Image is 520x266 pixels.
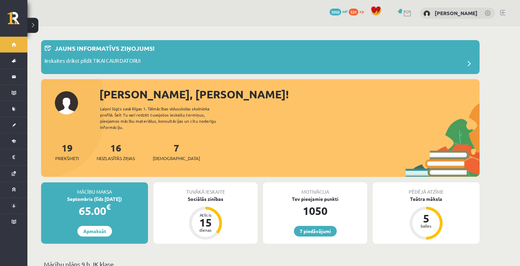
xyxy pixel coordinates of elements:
[8,12,27,29] a: Rīgas 1. Tālmācības vidusskola
[153,195,258,241] a: Sociālās zinības Atlicis 15 dienas
[41,203,148,219] div: 65.00
[342,9,348,14] span: mP
[373,195,480,203] div: Teātra māksla
[153,195,258,203] div: Sociālās zinības
[100,106,228,130] div: Laipni lūgts savā Rīgas 1. Tālmācības vidusskolas skolnieka profilā. Šeit Tu vari redzēt tuvojošo...
[263,182,367,195] div: Motivācija
[45,44,476,71] a: Jauns informatīvs ziņojums! Ieskaites drīkst pildīt TIKAI CAUR DATORU!
[41,182,148,195] div: Mācību maksa
[45,57,141,66] p: Ieskaites drīkst pildīt TIKAI CAUR DATORU!
[349,9,358,15] span: 531
[195,213,216,217] div: Atlicis
[263,195,367,203] div: Tev pieejamie punkti
[330,9,341,15] span: 1050
[55,142,79,162] a: 19Priekšmeti
[153,182,258,195] div: Tuvākā ieskaite
[330,9,348,14] a: 1050 mP
[97,142,135,162] a: 16Neizlasītās ziņas
[373,182,480,195] div: Pēdējā atzīme
[55,44,154,53] p: Jauns informatīvs ziņojums!
[99,86,480,102] div: [PERSON_NAME], [PERSON_NAME]!
[55,155,79,162] span: Priekšmeti
[263,203,367,219] div: 1050
[359,9,364,14] span: xp
[416,224,436,228] div: balles
[77,226,112,237] a: Apmaksāt
[435,10,478,16] a: [PERSON_NAME]
[349,9,367,14] a: 531 xp
[294,226,337,237] a: 7 piedāvājumi
[41,195,148,203] div: Septembris (līdz [DATE])
[195,228,216,232] div: dienas
[97,155,135,162] span: Neizlasītās ziņas
[106,202,111,212] span: €
[423,10,430,17] img: Daniela Estere Smoroģina
[416,213,436,224] div: 5
[153,155,200,162] span: [DEMOGRAPHIC_DATA]
[153,142,200,162] a: 7[DEMOGRAPHIC_DATA]
[195,217,216,228] div: 15
[373,195,480,241] a: Teātra māksla 5 balles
